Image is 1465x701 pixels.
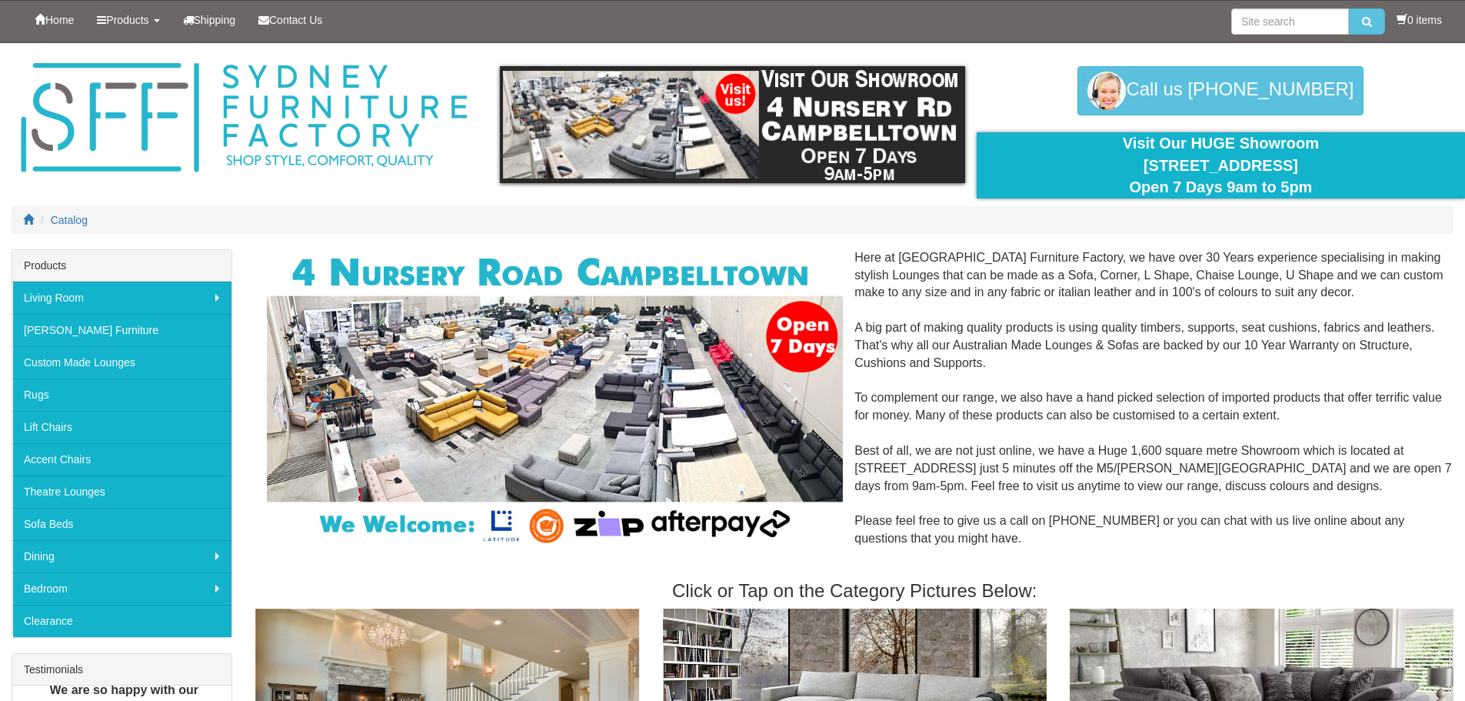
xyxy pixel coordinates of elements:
[171,1,248,39] a: Shipping
[12,379,231,411] a: Rugs
[106,14,148,26] span: Products
[12,508,231,540] a: Sofa Beds
[269,14,322,26] span: Contact Us
[13,58,474,178] img: Sydney Furniture Factory
[267,249,843,549] img: Corner Modular Lounges
[12,411,231,443] a: Lift Chairs
[51,214,88,226] a: Catalog
[1231,8,1349,35] input: Site search
[988,132,1453,199] div: Visit Our HUGE Showroom [STREET_ADDRESS] Open 7 Days 9am to 5pm
[12,250,231,282] div: Products
[12,443,231,476] a: Accent Chairs
[12,605,231,637] a: Clearance
[85,1,171,39] a: Products
[23,1,85,39] a: Home
[247,1,334,39] a: Contact Us
[255,249,1453,566] div: Here at [GEOGRAPHIC_DATA] Furniture Factory, we have over 30 Years experience specialising in mak...
[194,14,236,26] span: Shipping
[500,66,965,183] img: showroom.gif
[12,314,231,346] a: [PERSON_NAME] Furniture
[12,282,231,314] a: Living Room
[12,540,231,572] a: Dining
[12,346,231,379] a: Custom Made Lounges
[12,654,231,686] div: Testimonials
[255,581,1453,601] h3: Click or Tap on the Category Pictures Below:
[1397,12,1442,28] li: 0 items
[12,476,231,508] a: Theatre Lounges
[12,572,231,605] a: Bedroom
[45,14,74,26] span: Home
